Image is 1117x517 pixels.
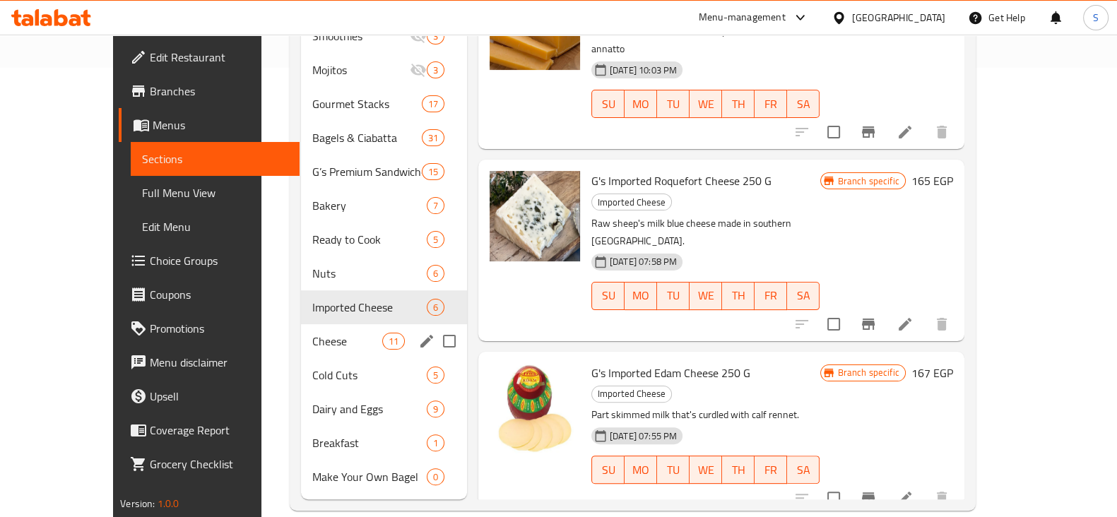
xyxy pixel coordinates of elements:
span: 6 [427,267,444,280]
button: FR [755,90,787,118]
div: items [422,95,444,112]
svg: Inactive section [410,61,427,78]
a: Full Menu View [131,176,300,210]
a: Coverage Report [119,413,300,447]
div: Bakery7 [301,189,467,222]
span: WE [695,285,716,306]
button: Branch-specific-item [851,481,885,515]
span: WE [695,94,716,114]
button: FR [755,456,787,484]
span: SU [598,460,619,480]
p: New zealand made with raw unpasteurized milk and annatto [591,23,820,58]
span: Coverage Report [150,422,288,439]
button: WE [690,456,722,484]
span: Select to update [819,309,849,339]
span: 3 [427,64,444,77]
span: 9 [427,403,444,416]
button: MO [625,90,657,118]
div: Gourmet Stacks17 [301,87,467,121]
button: MO [625,456,657,484]
p: Raw sheep's milk blue cheese made in southern [GEOGRAPHIC_DATA]. [591,215,820,250]
div: G’s Premium Sandwiches15 [301,155,467,189]
span: Branch specific [832,174,905,188]
div: Bakery [312,197,426,214]
div: Cheese11edit [301,324,467,358]
span: Branches [150,83,288,100]
div: Cold Cuts5 [301,358,467,392]
div: G’s Premium Sandwiches [312,163,421,180]
span: Ready to Cook [312,231,426,248]
span: 0 [427,470,444,484]
img: G's Imported Edam Cheese 250 G [490,363,580,453]
div: Imported Cheese6 [301,290,467,324]
span: 11 [383,335,404,348]
span: 5 [427,233,444,246]
p: Part skimmed milk that's curdled with calf rennet. [591,406,820,424]
img: G's Imported Roquefort Cheese 250 G [490,171,580,261]
span: Select to update [819,483,849,513]
button: SA [787,456,820,484]
div: Mojitos [312,61,409,78]
div: items [422,129,444,146]
button: MO [625,282,657,310]
span: Cold Cuts [312,367,426,384]
span: Select to update [819,117,849,147]
a: Choice Groups [119,244,300,278]
div: items [427,61,444,78]
span: FR [760,460,781,480]
div: items [427,468,444,485]
span: SU [598,94,619,114]
span: Make Your Own Bagel [312,468,426,485]
a: Branches [119,74,300,108]
span: MO [630,460,651,480]
span: SA [793,94,814,114]
div: Dairy and Eggs9 [301,392,467,426]
div: Imported Cheese [591,194,672,210]
span: TH [728,94,749,114]
span: TH [728,285,749,306]
button: edit [416,331,437,352]
div: Smoothies3 [301,19,467,53]
span: WE [695,460,716,480]
div: items [427,400,444,417]
button: FR [755,282,787,310]
span: Version: [120,494,155,513]
span: Breakfast [312,434,426,451]
span: Choice Groups [150,252,288,269]
a: Edit menu item [897,316,914,333]
span: TU [663,94,684,114]
button: TU [657,282,690,310]
button: SA [787,282,820,310]
span: G's Imported Roquefort Cheese 250 G [591,170,772,191]
a: Edit Restaurant [119,40,300,74]
button: WE [690,282,722,310]
div: [GEOGRAPHIC_DATA] [852,10,945,25]
span: Full Menu View [142,184,288,201]
button: WE [690,90,722,118]
button: TU [657,90,690,118]
a: Promotions [119,311,300,345]
button: TH [722,90,755,118]
span: Menu disclaimer [150,354,288,371]
h6: 167 EGP [911,363,953,383]
span: 1 [427,436,444,450]
button: TH [722,456,755,484]
div: Nuts6 [301,256,467,290]
a: Sections [131,142,300,176]
span: Cheese [312,333,382,350]
span: Bagels & Ciabatta [312,129,421,146]
span: 15 [422,165,444,179]
span: [DATE] 10:03 PM [604,64,682,77]
span: Edit Restaurant [150,49,288,66]
div: Mojitos3 [301,53,467,87]
a: Menus [119,108,300,142]
span: S [1093,10,1099,25]
span: SU [598,285,619,306]
span: G's Imported Edam Cheese 250 G [591,362,750,384]
span: Imported Cheese [312,299,426,316]
button: SA [787,90,820,118]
